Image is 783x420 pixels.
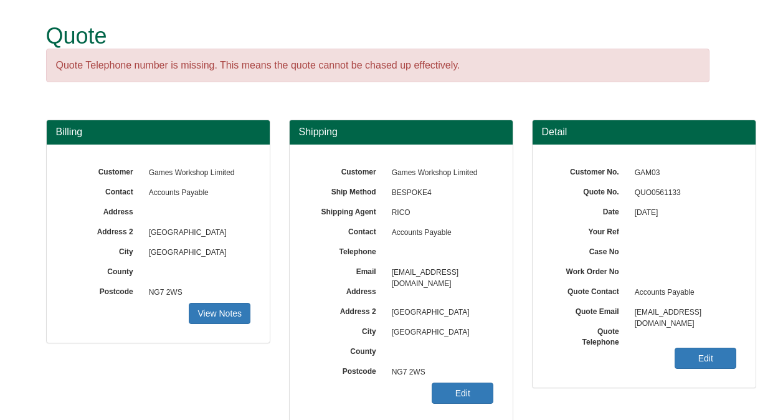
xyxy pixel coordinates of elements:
[299,126,503,138] h3: Shipping
[143,183,251,203] span: Accounts Payable
[56,126,260,138] h3: Billing
[143,163,251,183] span: Games Workshop Limited
[551,183,629,198] label: Quote No.
[65,223,143,237] label: Address 2
[308,203,386,217] label: Shipping Agent
[551,163,629,178] label: Customer No.
[65,203,143,217] label: Address
[65,183,143,198] label: Contact
[65,243,143,257] label: City
[386,223,494,243] span: Accounts Payable
[551,243,629,257] label: Case No
[386,263,494,283] span: [EMAIL_ADDRESS][DOMAIN_NAME]
[65,163,143,178] label: Customer
[143,283,251,303] span: NG7 2WS
[308,343,386,357] label: County
[386,163,494,183] span: Games Workshop Limited
[551,323,629,348] label: Quote Telephone
[143,223,251,243] span: [GEOGRAPHIC_DATA]
[386,323,494,343] span: [GEOGRAPHIC_DATA]
[308,303,386,317] label: Address 2
[629,303,737,323] span: [EMAIL_ADDRESS][DOMAIN_NAME]
[386,303,494,323] span: [GEOGRAPHIC_DATA]
[143,243,251,263] span: [GEOGRAPHIC_DATA]
[551,223,629,237] label: Your Ref
[542,126,746,138] h3: Detail
[551,263,629,277] label: Work Order No
[46,24,709,49] h1: Quote
[308,363,386,377] label: Postcode
[308,323,386,337] label: City
[65,263,143,277] label: County
[432,383,493,404] a: Edit
[386,363,494,383] span: NG7 2WS
[629,183,737,203] span: QUO0561133
[629,283,737,303] span: Accounts Payable
[675,348,736,369] a: Edit
[551,303,629,317] label: Quote Email
[308,243,386,257] label: Telephone
[629,203,737,223] span: [DATE]
[65,283,143,297] label: Postcode
[629,163,737,183] span: GAM03
[551,203,629,217] label: Date
[46,49,709,83] div: Quote Telephone number is missing. This means the quote cannot be chased up effectively.
[308,223,386,237] label: Contact
[551,283,629,297] label: Quote Contact
[386,203,494,223] span: RICO
[386,183,494,203] span: BESPOKE4
[308,183,386,198] label: Ship Method
[189,303,250,324] a: View Notes
[308,163,386,178] label: Customer
[308,263,386,277] label: Email
[308,283,386,297] label: Address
